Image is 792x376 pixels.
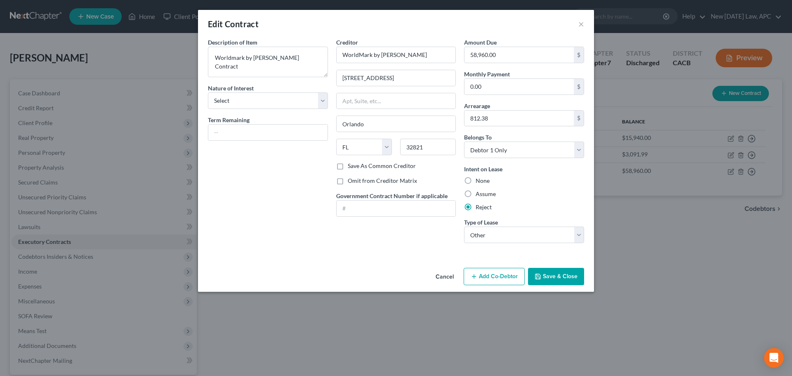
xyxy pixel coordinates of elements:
[348,177,417,185] label: Omit from Creditor Matrix
[464,165,502,173] label: Intent on Lease
[464,79,574,95] input: 0.00
[208,18,259,30] div: Edit Contract
[464,219,498,226] span: Type of Lease
[476,190,496,198] label: Assume
[464,70,510,78] label: Monthly Payment
[337,70,456,86] input: Enter address...
[337,201,456,216] input: #
[464,47,574,63] input: 0.00
[464,268,525,285] button: Add Co-Debtor
[337,116,456,132] input: Enter city...
[578,19,584,29] button: ×
[476,177,490,185] label: None
[429,269,460,285] button: Cancel
[337,93,456,109] input: Apt, Suite, etc...
[574,111,584,126] div: $
[208,125,328,140] input: --
[476,203,492,211] label: Reject
[574,79,584,95] div: $
[336,39,358,46] span: Creditor
[528,268,584,285] button: Save & Close
[464,102,490,110] label: Arrearage
[208,84,254,92] label: Nature of Interest
[208,39,257,46] span: Description of Item
[208,116,250,124] label: Term Remaining
[574,47,584,63] div: $
[464,134,492,141] span: Belongs To
[348,162,416,170] label: Save As Common Creditor
[400,139,456,155] input: Enter zip..
[336,192,448,200] label: Government Contract Number if applicable
[464,38,497,47] label: Amount Due
[764,348,784,368] div: Open Intercom Messenger
[464,111,574,126] input: 0.00
[336,47,456,63] input: Search creditor by name...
